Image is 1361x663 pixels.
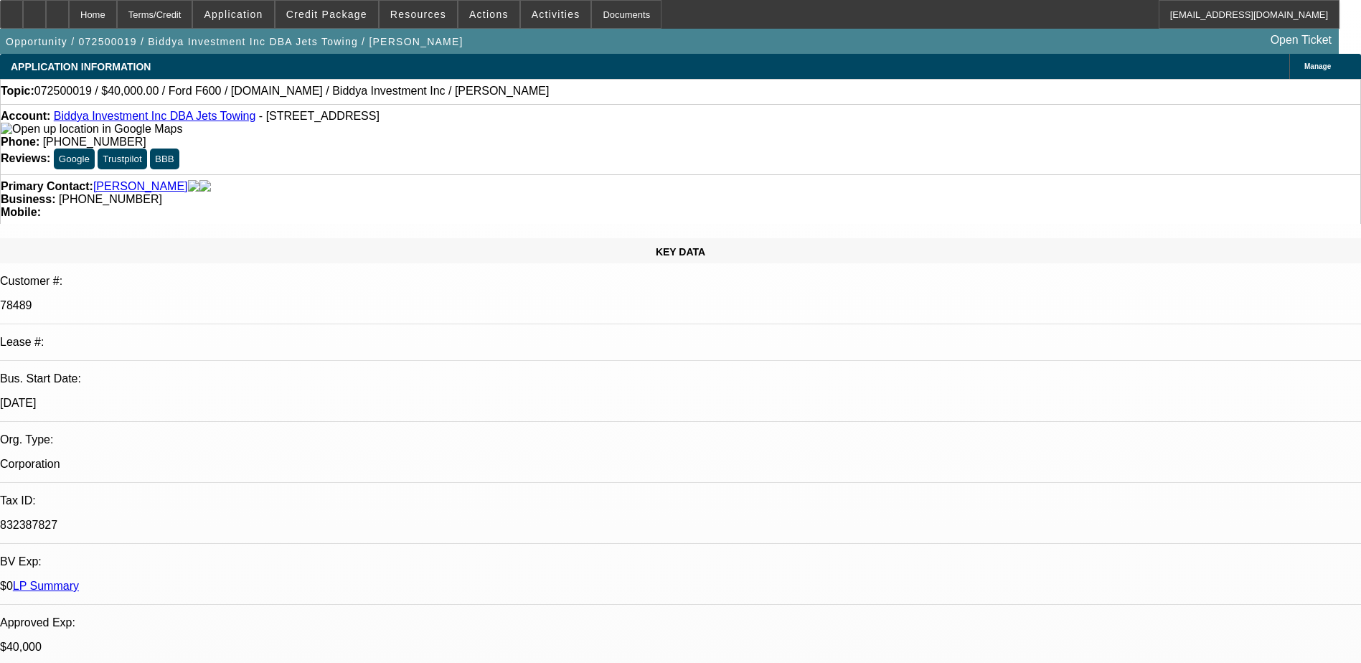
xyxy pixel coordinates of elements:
[54,149,95,169] button: Google
[380,1,457,28] button: Resources
[43,136,146,148] span: [PHONE_NUMBER]
[1,152,50,164] strong: Reviews:
[204,9,263,20] span: Application
[54,110,256,122] a: Biddya Investment Inc DBA Jets Towing
[13,580,79,592] a: LP Summary
[286,9,367,20] span: Credit Package
[532,9,580,20] span: Activities
[1,193,55,205] strong: Business:
[469,9,509,20] span: Actions
[188,180,199,193] img: facebook-icon.png
[458,1,519,28] button: Actions
[276,1,378,28] button: Credit Package
[98,149,146,169] button: Trustpilot
[34,85,550,98] span: 072500019 / $40,000.00 / Ford F600 / [DOMAIN_NAME] / Biddya Investment Inc / [PERSON_NAME]
[199,180,211,193] img: linkedin-icon.png
[59,193,162,205] span: [PHONE_NUMBER]
[11,61,151,72] span: APPLICATION INFORMATION
[1,123,182,135] a: View Google Maps
[1,206,41,218] strong: Mobile:
[150,149,179,169] button: BBB
[390,9,446,20] span: Resources
[1,180,93,193] strong: Primary Contact:
[1,110,50,122] strong: Account:
[656,246,705,258] span: KEY DATA
[1,123,182,136] img: Open up location in Google Maps
[1,136,39,148] strong: Phone:
[1265,28,1337,52] a: Open Ticket
[259,110,380,122] span: - [STREET_ADDRESS]
[193,1,273,28] button: Application
[6,36,463,47] span: Opportunity / 072500019 / Biddya Investment Inc DBA Jets Towing / [PERSON_NAME]
[1,85,34,98] strong: Topic:
[521,1,591,28] button: Activities
[1304,62,1331,70] span: Manage
[93,180,188,193] a: [PERSON_NAME]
